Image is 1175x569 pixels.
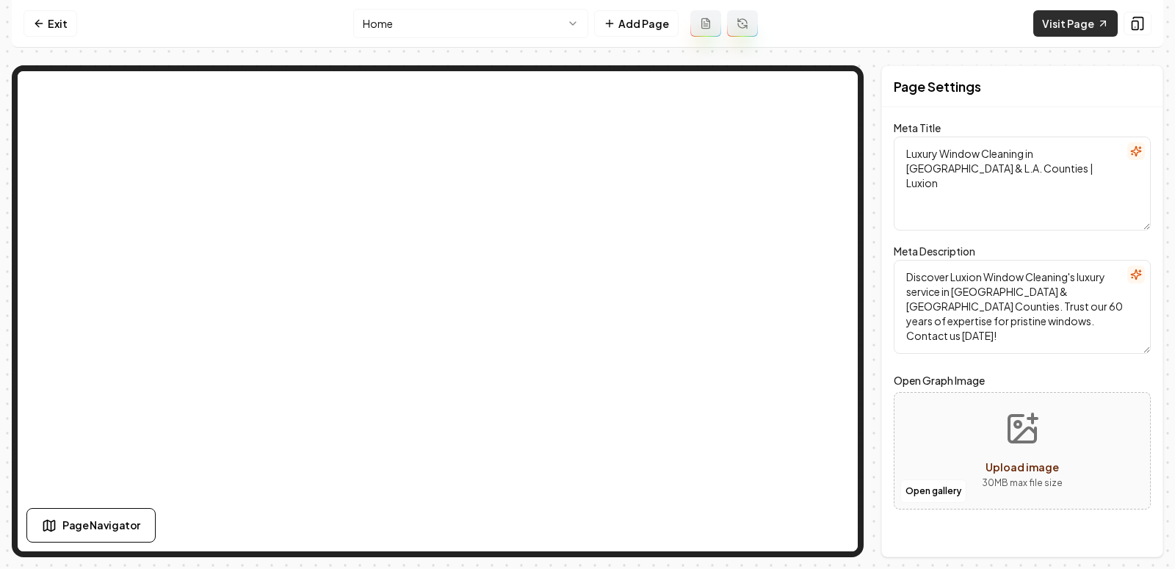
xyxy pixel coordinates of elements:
[894,76,981,97] h2: Page Settings
[970,399,1074,502] button: Upload image
[982,476,1063,490] p: 30 MB max file size
[986,460,1059,474] span: Upload image
[690,10,721,37] button: Add admin page prompt
[727,10,758,37] button: Regenerate page
[23,10,77,37] a: Exit
[894,244,975,258] label: Meta Description
[26,508,156,543] button: Page Navigator
[894,121,941,134] label: Meta Title
[594,10,679,37] button: Add Page
[900,479,966,503] button: Open gallery
[62,518,140,533] span: Page Navigator
[894,372,1151,389] label: Open Graph Image
[1033,10,1118,37] a: Visit Page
